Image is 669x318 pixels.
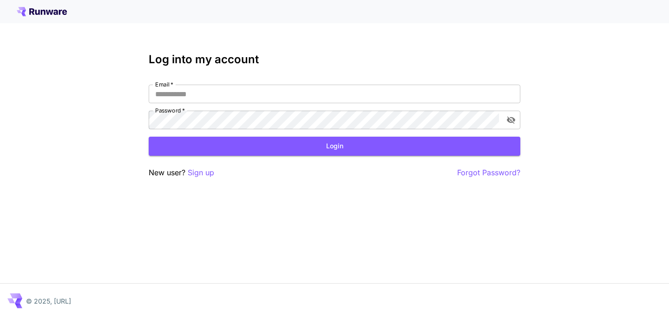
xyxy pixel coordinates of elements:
p: © 2025, [URL] [26,296,71,306]
label: Password [155,106,185,114]
button: Sign up [188,167,214,179]
button: Login [149,137,520,156]
label: Email [155,80,173,88]
h3: Log into my account [149,53,520,66]
button: Forgot Password? [457,167,520,179]
button: toggle password visibility [503,112,519,128]
p: New user? [149,167,214,179]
